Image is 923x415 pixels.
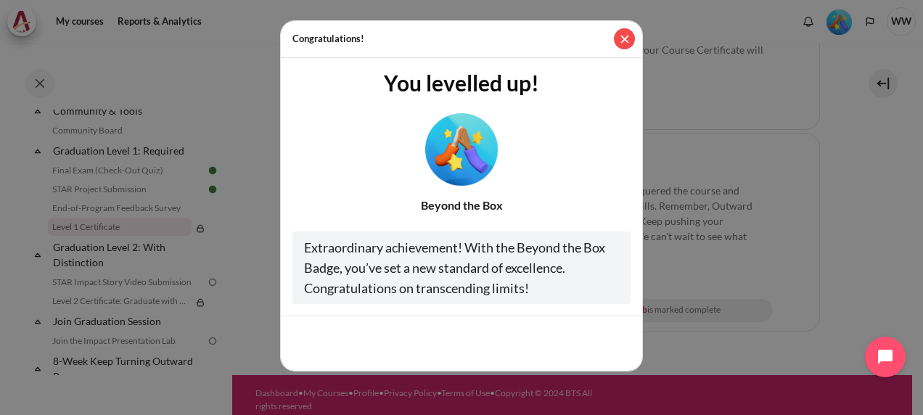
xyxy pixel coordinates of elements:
[614,28,635,49] button: Close
[292,231,631,304] div: Extraordinary achievement! With the Beyond the Box Badge, you’ve set a new standard of excellence...
[425,112,498,185] img: Level #5
[425,107,498,186] div: Level #5
[292,32,364,46] h5: Congratulations!
[292,70,631,96] h3: You levelled up!
[292,197,631,214] div: Beyond the Box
